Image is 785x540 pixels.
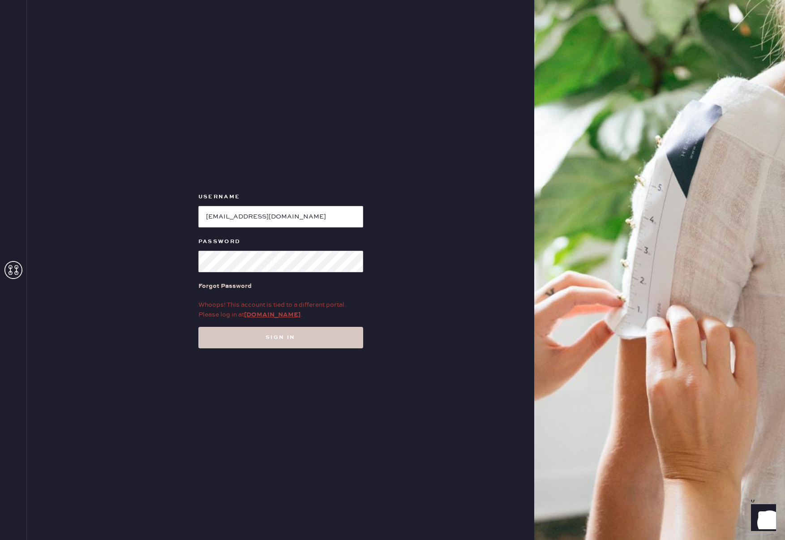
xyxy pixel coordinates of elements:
[198,327,363,348] button: Sign in
[198,236,363,247] label: Password
[198,300,363,320] div: Whoops! This account is tied to a different portal. Please log in at .
[198,281,252,291] div: Forgot Password
[198,272,252,300] a: Forgot Password
[742,500,781,538] iframe: Front Chat
[244,311,300,319] a: [DOMAIN_NAME]
[198,206,363,227] input: e.g. john@doe.com
[198,192,363,202] label: Username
